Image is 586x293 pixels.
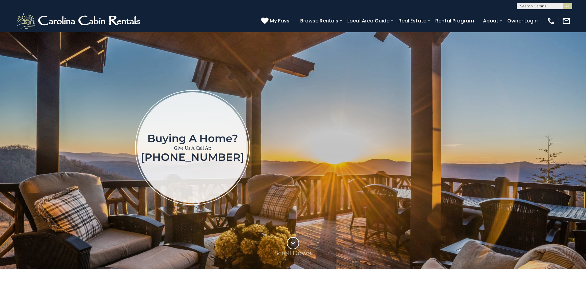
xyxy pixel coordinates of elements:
a: My Favs [261,17,291,25]
a: Rental Program [432,15,477,26]
a: Real Estate [395,15,429,26]
a: Local Area Guide [344,15,393,26]
a: Owner Login [504,15,541,26]
a: [PHONE_NUMBER] [141,151,244,164]
iframe: New Contact Form [349,65,550,230]
p: Scroll Down [274,249,312,257]
a: About [480,15,501,26]
img: mail-regular-white.png [562,17,571,25]
span: My Favs [270,17,289,25]
img: phone-regular-white.png [547,17,556,25]
h1: Buying a home? [141,133,244,144]
img: White-1-2.png [15,12,143,30]
p: Give Us A Call At: [141,144,244,152]
a: Browse Rentals [297,15,341,26]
